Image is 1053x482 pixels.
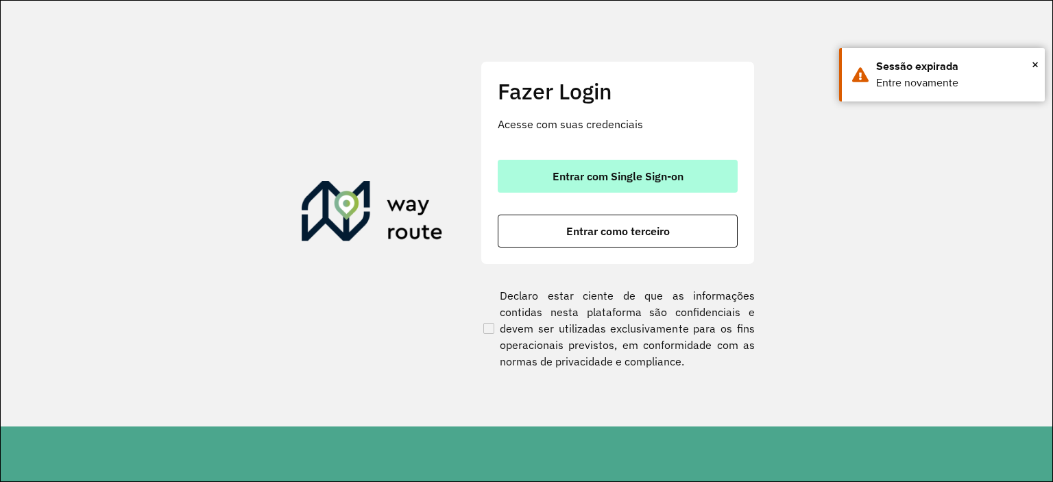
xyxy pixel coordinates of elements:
p: Acesse com suas credenciais [498,116,738,132]
h2: Fazer Login [498,78,738,104]
span: Entrar como terceiro [566,226,670,237]
span: Entrar com Single Sign-on [553,171,683,182]
div: Entre novamente [876,75,1034,91]
div: Sessão expirada [876,58,1034,75]
button: button [498,160,738,193]
label: Declaro estar ciente de que as informações contidas nesta plataforma são confidenciais e devem se... [481,287,755,370]
img: Roteirizador AmbevTech [302,181,443,247]
button: Close [1032,54,1039,75]
span: × [1032,54,1039,75]
button: button [498,215,738,248]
